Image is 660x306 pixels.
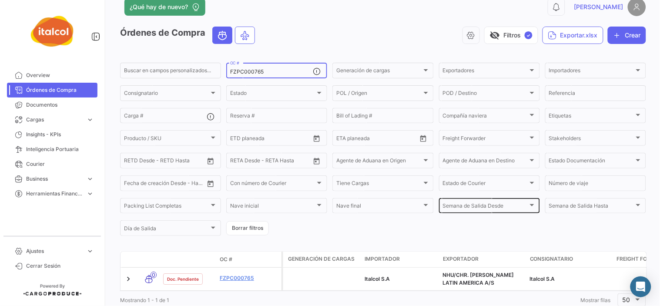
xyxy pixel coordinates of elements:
button: Air [235,27,255,44]
span: Courier [26,160,94,168]
div: Abrir Intercom Messenger [630,276,651,297]
span: Con número de Courier [230,182,315,188]
a: Courier [7,157,97,171]
span: Semana de Salida Hasta [549,204,634,210]
span: ¿Qué hay de nuevo? [130,3,188,11]
span: expand_more [86,116,94,124]
button: Ocean [213,27,232,44]
span: Órdenes de Compra [26,86,94,94]
span: Exportador [443,255,479,263]
span: Cerrar Sesión [26,262,94,270]
button: visibility_offFiltros✓ [484,27,538,44]
a: Documentos [7,98,97,112]
span: Business [26,175,83,183]
span: POD / Destino [443,91,528,98]
span: Estado Documentación [549,159,634,165]
a: Inteligencia Portuaria [7,142,97,157]
button: Crear [608,27,646,44]
span: Generación de cargas [288,255,355,263]
button: Exportar.xlsx [543,27,603,44]
input: Desde [230,159,246,165]
a: Overview [7,68,97,83]
span: Estado [230,91,315,98]
datatable-header-cell: Estado Doc. [160,256,216,263]
datatable-header-cell: Consignatario [526,252,613,267]
datatable-header-cell: OC # [216,252,281,267]
input: Hasta [358,136,396,142]
span: Etiquetas [549,114,634,120]
span: Importadores [549,69,634,75]
span: Nave inicial [230,204,315,210]
span: expand_more [86,190,94,198]
span: Generación de cargas [336,69,422,75]
span: visibility_off [490,30,500,40]
button: Open calendar [310,132,323,145]
span: Insights - KPIs [26,131,94,138]
input: Desde [230,136,246,142]
span: NHU/CHR. OLESEN LATIN AMERICA A/S [443,272,514,286]
span: Documentos [26,101,94,109]
span: Mostrar filas [581,297,611,303]
span: Ajustes [26,247,83,255]
span: Consignatario [530,255,573,263]
a: Expand/Collapse Row [124,275,133,283]
span: Compañía naviera [443,114,528,120]
span: Italcol S.A [530,276,555,282]
span: POL / Origen [336,91,422,98]
a: Órdenes de Compra [7,83,97,98]
img: italcol-logo.png [30,10,74,54]
input: Hasta [146,182,184,188]
a: FZPC000765 [220,274,278,282]
span: Inteligencia Portuaria [26,145,94,153]
span: Freight Forwarder [443,136,528,142]
input: Hasta [146,159,184,165]
span: Tiene Cargas [336,182,422,188]
span: Italcol S.A [365,276,390,282]
span: ✓ [525,31,533,39]
span: Mostrando 1 - 1 de 1 [120,297,169,303]
span: Overview [26,71,94,79]
span: 0 [151,272,157,278]
span: Herramientas Financieras [26,190,83,198]
span: 50 [623,296,630,303]
span: Agente de Aduana en Origen [336,159,422,165]
datatable-header-cell: Exportador [439,252,526,267]
input: Desde [124,159,140,165]
span: Consignatario [124,91,209,98]
span: Semana de Salida Desde [443,204,528,210]
span: Exportadores [443,69,528,75]
input: Hasta [252,159,290,165]
input: Hasta [252,136,290,142]
input: Desde [124,182,140,188]
input: Desde [336,136,352,142]
span: OC # [220,256,232,263]
button: Open calendar [204,155,217,168]
datatable-header-cell: Generación de cargas [283,252,361,267]
span: Packing List Completas [124,204,209,210]
span: Agente de Aduana en Destino [443,159,528,165]
span: expand_more [86,247,94,255]
span: Nave final [336,204,422,210]
datatable-header-cell: Modo de Transporte [138,256,160,263]
a: Insights - KPIs [7,127,97,142]
span: Importador [365,255,400,263]
span: Día de Salida [124,227,209,233]
span: Cargas [26,116,83,124]
span: expand_more [86,175,94,183]
span: Stakeholders [549,136,634,142]
span: [PERSON_NAME] [574,3,623,11]
span: Doc. Pendiente [167,276,199,282]
button: Open calendar [204,177,217,190]
button: Open calendar [310,155,323,168]
span: Estado de Courier [443,182,528,188]
span: Producto / SKU [124,136,209,142]
h3: Órdenes de Compra [120,27,258,44]
button: Borrar filtros [226,221,269,235]
button: Open calendar [417,132,430,145]
datatable-header-cell: Importador [361,252,439,267]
